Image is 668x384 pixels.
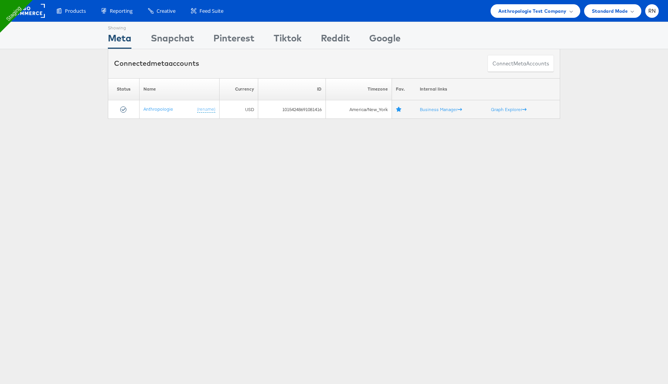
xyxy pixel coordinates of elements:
a: Graph Explorer [491,106,527,112]
th: Name [140,78,220,100]
td: 10154248691081416 [258,100,325,119]
th: Status [108,78,140,100]
span: Creative [157,7,176,15]
a: (rename) [197,106,215,113]
a: Business Manager [420,106,462,112]
a: Anthropologie [143,106,173,112]
div: Reddit [321,31,350,49]
span: Reporting [110,7,133,15]
th: Timezone [326,78,392,100]
span: Anthropologie Test Company [498,7,567,15]
button: ConnectmetaAccounts [487,55,554,72]
div: Tiktok [274,31,302,49]
th: ID [258,78,325,100]
div: Meta [108,31,131,49]
span: Products [65,7,86,15]
div: Showing [108,22,131,31]
span: meta [513,60,526,67]
td: America/New_York [326,100,392,119]
span: Feed Suite [199,7,223,15]
span: Standard Mode [592,7,628,15]
td: USD [219,100,258,119]
span: meta [151,59,169,68]
th: Currency [219,78,258,100]
div: Pinterest [213,31,254,49]
div: Connected accounts [114,58,199,69]
span: RN [648,9,656,14]
div: Snapchat [151,31,194,49]
div: Google [369,31,400,49]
